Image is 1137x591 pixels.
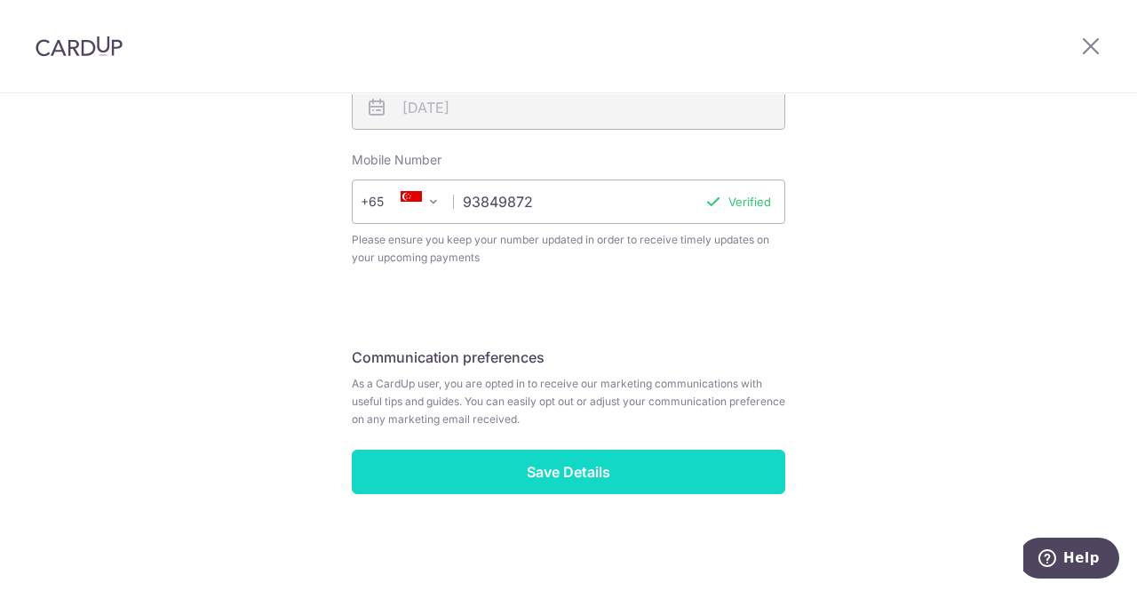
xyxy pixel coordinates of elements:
[1023,538,1119,582] iframe: Opens a widget where you can find more information
[352,151,441,169] label: Mobile Number
[352,375,785,428] span: As a CardUp user, you are opted in to receive our marketing communications with useful tips and g...
[36,36,123,57] img: CardUp
[352,347,785,368] h5: Communication preferences
[352,450,785,494] input: Save Details
[366,191,409,212] span: +65
[361,191,409,212] span: +65
[352,231,785,267] span: Please ensure you keep your number updated in order to receive timely updates on your upcoming pa...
